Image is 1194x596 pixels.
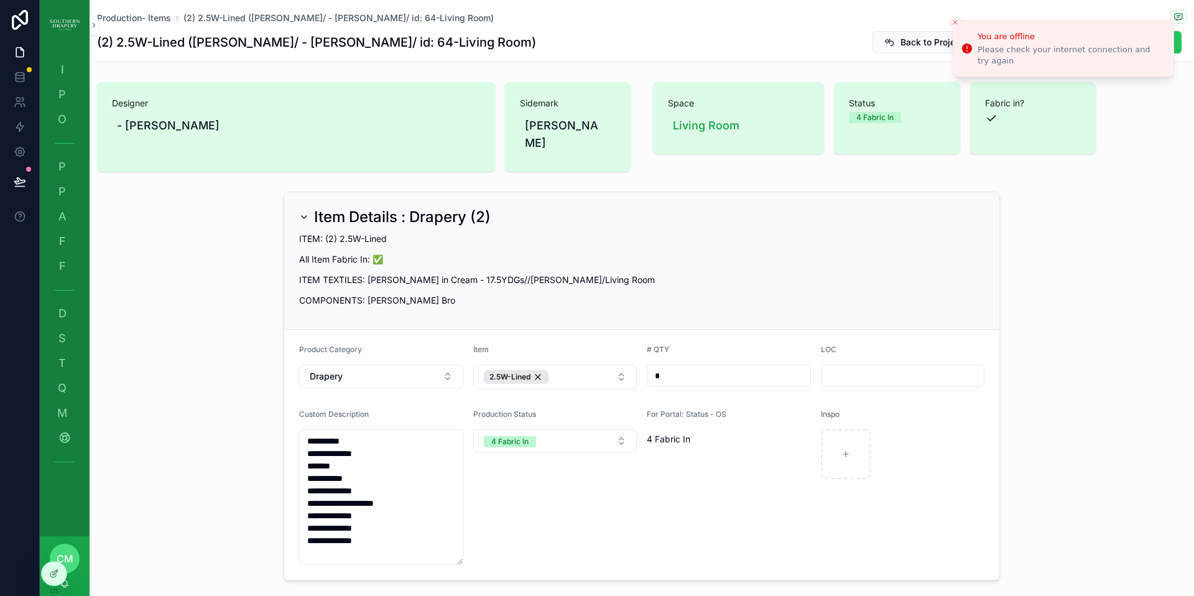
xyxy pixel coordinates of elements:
[47,156,82,178] a: P
[56,113,68,126] span: O
[183,12,494,24] a: (2) 2.5W-Lined ([PERSON_NAME]/ - [PERSON_NAME]/ id: 64-Living Room)
[40,50,90,488] div: scrollable content
[314,207,491,227] h2: Item Details : Drapery (2)
[56,185,68,198] span: P
[56,235,68,248] span: F
[668,97,809,109] span: Space
[47,230,82,253] a: F
[647,433,811,445] span: 4 Fabric In
[50,15,80,35] img: App logo
[985,97,1081,109] span: Fabric in?
[56,307,68,320] span: D
[56,88,68,101] span: P
[525,117,606,152] span: [PERSON_NAME]
[473,345,489,354] span: Item
[56,357,68,370] span: T
[47,58,82,81] a: I
[473,365,637,389] button: Select Button
[299,409,369,419] span: Custom Description
[673,117,739,134] span: Living Room
[47,352,82,375] a: T
[491,436,529,447] div: 4 Fabric In
[949,16,961,29] button: Close toast
[56,260,68,272] span: F
[112,97,480,109] span: Designer
[647,345,669,354] span: # QTY
[56,332,68,345] span: S
[47,302,82,325] a: D
[299,345,362,354] span: Product Category
[473,429,637,453] button: Select Button
[47,180,82,203] a: P
[47,377,82,399] a: Q
[47,83,82,106] a: P
[47,205,82,228] a: A
[978,44,1164,67] div: Please check your internet connection and try again
[56,161,68,173] span: P
[473,409,536,419] span: Production Status
[47,402,82,424] a: M
[57,551,73,566] span: cm
[47,327,82,350] a: S
[117,117,220,134] span: - [PERSON_NAME]
[56,63,68,76] span: I
[520,97,616,109] span: Sidemark
[299,365,463,388] button: Select Button
[484,370,548,384] button: Unselect 298
[299,253,984,266] p: All Item Fabric In: ✅
[56,210,68,223] span: A
[821,409,840,419] span: Inspo
[47,108,82,131] a: O
[56,407,68,419] span: M
[299,232,984,245] p: ITEM: (2) 2.5W-Lined
[668,114,744,137] a: Living Room
[47,255,82,277] a: F
[299,273,984,286] p: ITEM TEXTILES: [PERSON_NAME] in Cream - 17.5YDGs//[PERSON_NAME]/Living Room
[299,294,984,307] p: COMPONENTS: [PERSON_NAME] Bro
[310,370,343,383] span: Drapery
[821,345,836,354] span: LOC
[872,31,974,54] button: Back to Project
[900,36,963,49] span: Back to Project
[849,97,945,109] span: Status
[978,30,1164,43] div: You are offline
[489,372,530,382] span: 2.5W-Lined
[97,34,536,51] h1: (2) 2.5W-Lined ([PERSON_NAME]/ - [PERSON_NAME]/ id: 64-Living Room)
[647,409,726,419] span: For Portal: Status - OS
[97,12,171,24] a: Production- Items
[856,112,894,123] div: 4 Fabric In
[56,382,68,394] span: Q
